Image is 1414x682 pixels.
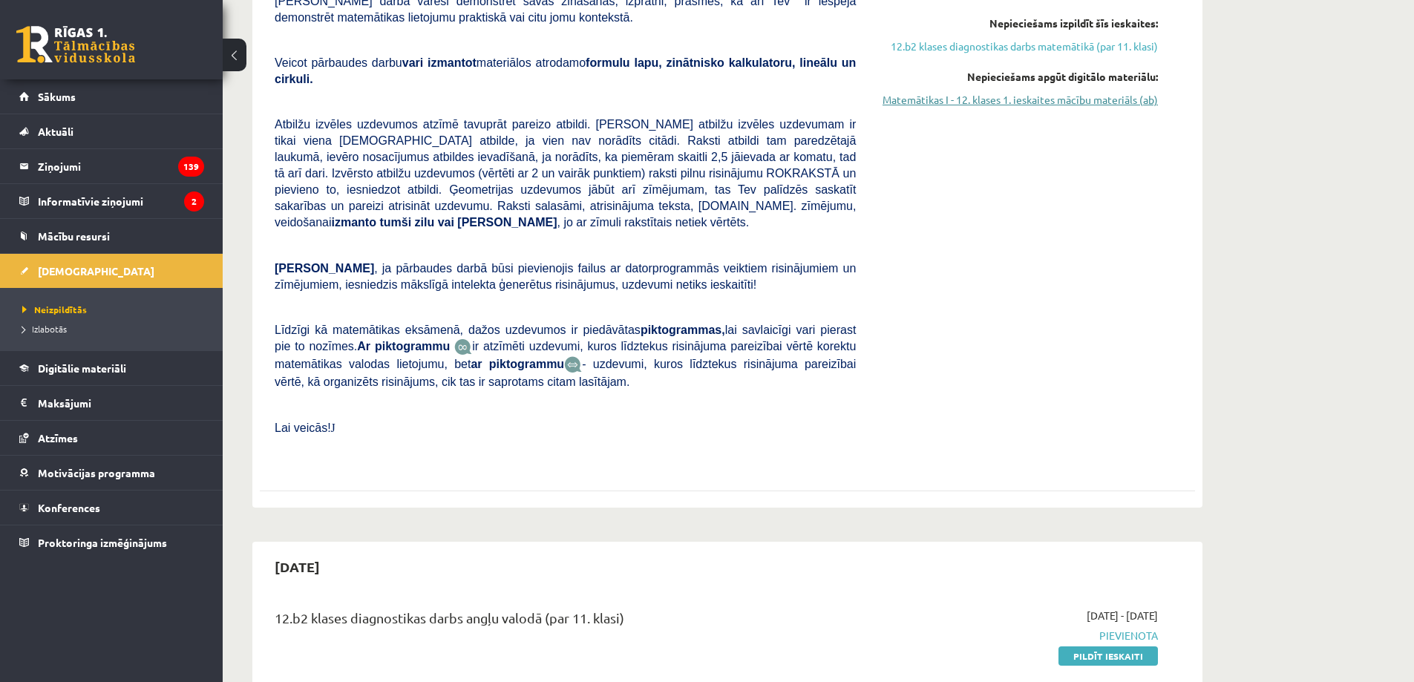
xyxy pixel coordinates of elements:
[19,219,204,253] a: Mācību resursi
[16,26,135,63] a: Rīgas 1. Tālmācības vidusskola
[22,322,208,335] a: Izlabotās
[1058,646,1158,666] a: Pildīt ieskaiti
[275,608,856,635] div: 12.b2 klases diagnostikas darbs angļu valodā (par 11. klasi)
[1087,608,1158,623] span: [DATE] - [DATE]
[275,56,856,85] b: formulu lapu, zinātnisko kalkulatoru, lineālu un cirkuli.
[878,39,1158,54] a: 12.b2 klases diagnostikas darbs matemātikā (par 11. klasi)
[38,431,78,445] span: Atzīmes
[275,262,374,275] span: [PERSON_NAME]
[38,361,126,375] span: Digitālie materiāli
[402,56,477,69] b: vari izmantot
[471,358,564,370] b: ar piktogrammu
[275,340,856,370] span: ir atzīmēti uzdevumi, kuros līdztekus risinājuma pareizībai vērtē korektu matemātikas valodas lie...
[564,356,582,373] img: wKvN42sLe3LLwAAAABJRU5ErkJggg==
[38,229,110,243] span: Mācību resursi
[275,422,331,434] span: Lai veicās!
[38,501,100,514] span: Konferences
[878,92,1158,108] a: Matemātikas I - 12. klases 1. ieskaites mācību materiāls (ab)
[19,525,204,560] a: Proktoringa izmēģinājums
[38,184,204,218] legend: Informatīvie ziņojumi
[275,118,856,229] span: Atbilžu izvēles uzdevumos atzīmē tavuprāt pareizo atbildi. [PERSON_NAME] atbilžu izvēles uzdevuma...
[38,466,155,479] span: Motivācijas programma
[19,79,204,114] a: Sākums
[19,184,204,218] a: Informatīvie ziņojumi2
[38,386,204,420] legend: Maksājumi
[454,338,472,355] img: JfuEzvunn4EvwAAAAASUVORK5CYII=
[332,216,376,229] b: izmanto
[38,536,167,549] span: Proktoringa izmēģinājums
[19,351,204,385] a: Digitālie materiāli
[38,264,154,278] span: [DEMOGRAPHIC_DATA]
[275,262,856,291] span: , ja pārbaudes darbā būsi pievienojis failus ar datorprogrammās veiktiem risinājumiem un zīmējumi...
[641,324,725,336] b: piktogrammas,
[275,324,856,353] span: Līdzīgi kā matemātikas eksāmenā, dažos uzdevumos ir piedāvātas lai savlaicīgi vari pierast pie to...
[19,491,204,525] a: Konferences
[19,114,204,148] a: Aktuāli
[22,304,87,315] span: Neizpildītās
[38,149,204,183] legend: Ziņojumi
[22,323,67,335] span: Izlabotās
[260,549,335,584] h2: [DATE]
[19,421,204,455] a: Atzīmes
[19,149,204,183] a: Ziņojumi139
[38,90,76,103] span: Sākums
[878,628,1158,643] span: Pievienota
[19,386,204,420] a: Maksājumi
[19,456,204,490] a: Motivācijas programma
[275,56,856,85] span: Veicot pārbaudes darbu materiālos atrodamo
[22,303,208,316] a: Neizpildītās
[38,125,73,138] span: Aktuāli
[878,69,1158,85] div: Nepieciešams apgūt digitālo materiālu:
[178,157,204,177] i: 139
[184,191,204,212] i: 2
[331,422,336,434] span: J
[878,16,1158,31] div: Nepieciešams izpildīt šīs ieskaites:
[19,254,204,288] a: [DEMOGRAPHIC_DATA]
[379,216,557,229] b: tumši zilu vai [PERSON_NAME]
[357,340,450,353] b: Ar piktogrammu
